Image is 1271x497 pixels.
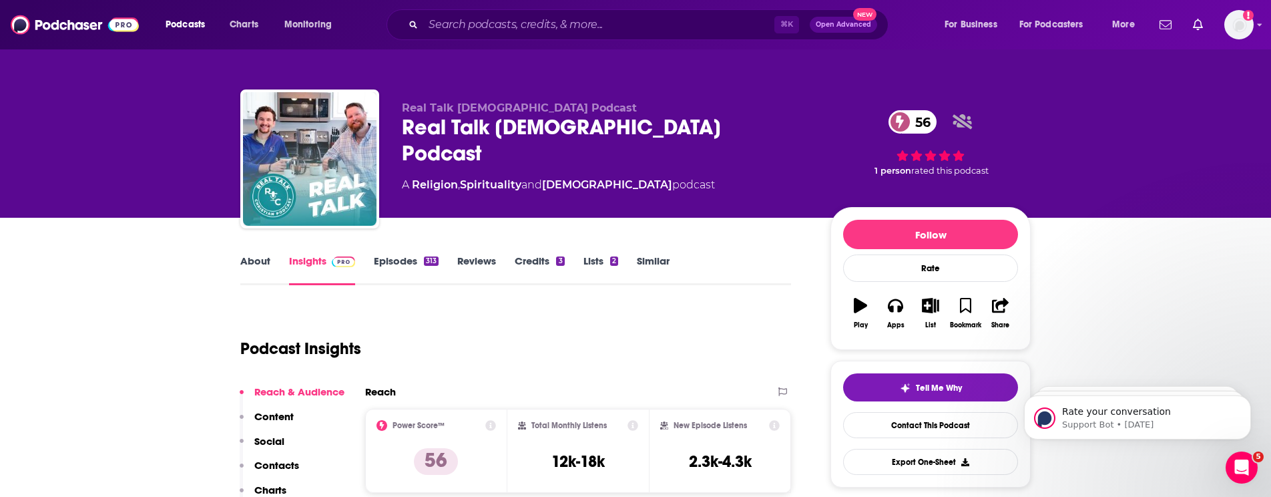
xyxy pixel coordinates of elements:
div: 3 [556,257,564,266]
button: open menu [275,14,349,35]
p: 56 [414,448,458,475]
span: More [1112,15,1135,34]
a: Credits3 [515,255,564,285]
span: ⌘ K [774,16,799,33]
button: Contacts [240,459,299,484]
a: Charts [221,14,266,35]
button: Content [240,410,294,435]
p: Reach & Audience [254,385,344,398]
p: Charts [254,484,286,496]
span: 56 [902,110,937,134]
h2: New Episode Listens [674,421,747,430]
a: Similar [637,255,670,285]
h1: Podcast Insights [240,339,361,359]
span: Logged in as ldigiovine [1224,10,1254,39]
span: rated this podcast [911,166,989,176]
a: Religion [412,178,458,191]
span: For Business [945,15,997,34]
img: Podchaser - Follow, Share and Rate Podcasts [11,12,139,37]
button: open menu [1103,14,1152,35]
img: User Profile [1224,10,1254,39]
p: Content [254,410,294,423]
p: Contacts [254,459,299,472]
span: Open Advanced [816,21,871,28]
span: Tell Me Why [916,383,962,393]
a: Show notifications dropdown [1188,13,1208,36]
h2: Total Monthly Listens [531,421,607,430]
span: New [853,8,877,21]
a: Reviews [457,255,496,285]
iframe: Intercom live chat [1226,452,1258,484]
button: Open AdvancedNew [810,17,877,33]
input: Search podcasts, credits, & more... [423,14,774,35]
span: , [458,178,460,191]
button: Bookmark [948,289,983,337]
button: Apps [878,289,913,337]
img: tell me why sparkle [900,383,911,393]
button: Share [983,289,1018,337]
span: Monitoring [284,15,332,34]
h3: 2.3k-4.3k [689,452,752,472]
p: Social [254,435,284,448]
h2: Power Score™ [393,421,445,430]
button: Export One-Sheet [843,449,1018,475]
a: InsightsPodchaser Pro [289,255,355,285]
a: Lists2 [583,255,618,285]
div: 56 1 personrated this podcast [830,102,1031,184]
span: and [521,178,542,191]
button: Reach & Audience [240,385,344,410]
div: Bookmark [950,321,981,329]
svg: Add a profile image [1243,10,1254,21]
span: Real Talk [DEMOGRAPHIC_DATA] Podcast [402,102,637,114]
div: Rate [843,255,1018,282]
button: List [913,289,948,337]
a: Contact This Podcast [843,412,1018,438]
button: open menu [156,14,222,35]
span: 5 [1253,452,1264,462]
div: 2 [610,257,618,266]
div: Play [854,321,868,329]
a: About [240,255,270,285]
div: Search podcasts, credits, & more... [399,9,901,40]
div: Share [991,321,1009,329]
a: Episodes313 [374,255,439,285]
button: Follow [843,220,1018,249]
span: Charts [230,15,258,34]
button: Show profile menu [1224,10,1254,39]
iframe: Intercom notifications message [1004,367,1271,461]
span: 1 person [874,166,911,176]
div: Apps [887,321,905,329]
a: [DEMOGRAPHIC_DATA] [542,178,672,191]
button: tell me why sparkleTell Me Why [843,373,1018,401]
div: A podcast [402,177,715,193]
span: Podcasts [166,15,205,34]
span: For Podcasters [1019,15,1083,34]
a: 56 [888,110,937,134]
div: 313 [424,257,439,266]
h3: 12k-18k [551,452,605,472]
h2: Reach [365,385,396,398]
div: List [925,321,936,329]
img: Podchaser Pro [332,257,355,267]
button: open menu [935,14,1014,35]
a: Spirituality [460,178,521,191]
img: Real Talk Christian Podcast [243,92,376,226]
a: Show notifications dropdown [1154,13,1177,36]
button: open menu [1011,14,1103,35]
button: Social [240,435,284,460]
button: Play [843,289,878,337]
